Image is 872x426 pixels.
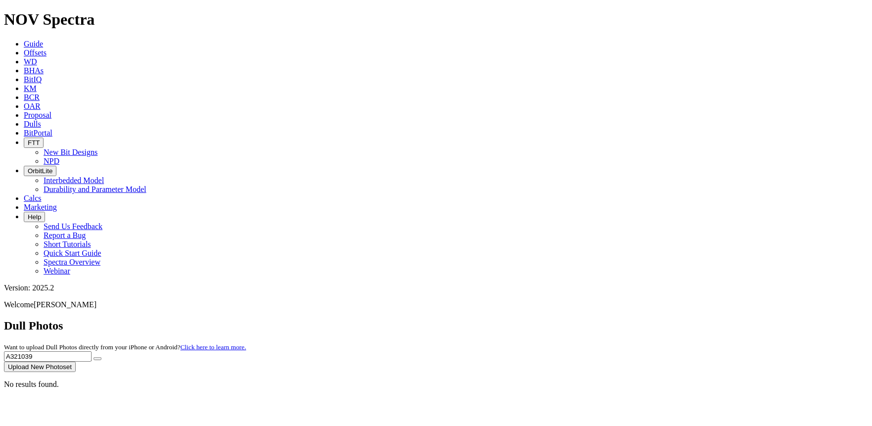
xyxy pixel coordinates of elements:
[24,66,44,75] a: BHAs
[24,212,45,222] button: Help
[181,343,246,351] a: Click here to learn more.
[24,120,41,128] a: Dulls
[24,84,37,93] a: KM
[44,258,100,266] a: Spectra Overview
[24,40,43,48] a: Guide
[24,194,42,202] a: Calcs
[44,249,101,257] a: Quick Start Guide
[4,300,868,309] p: Welcome
[4,284,868,292] div: Version: 2025.2
[4,362,76,372] button: Upload New Photoset
[24,111,51,119] a: Proposal
[44,185,146,193] a: Durability and Parameter Model
[44,148,97,156] a: New Bit Designs
[24,129,52,137] a: BitPortal
[24,48,47,57] a: Offsets
[24,57,37,66] a: WD
[28,139,40,146] span: FTT
[24,102,41,110] a: OAR
[24,93,40,101] a: BCR
[44,231,86,239] a: Report a Bug
[44,157,59,165] a: NPD
[44,222,102,231] a: Send Us Feedback
[44,240,91,248] a: Short Tutorials
[24,203,57,211] a: Marketing
[24,138,44,148] button: FTT
[4,351,92,362] input: Search Serial Number
[4,380,868,389] p: No results found.
[44,267,70,275] a: Webinar
[4,343,246,351] small: Want to upload Dull Photos directly from your iPhone or Android?
[28,213,41,221] span: Help
[24,166,56,176] button: OrbitLite
[24,75,42,84] a: BitIQ
[28,167,52,175] span: OrbitLite
[4,10,868,29] h1: NOV Spectra
[44,176,104,185] a: Interbedded Model
[34,300,97,309] span: [PERSON_NAME]
[4,319,868,332] h2: Dull Photos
